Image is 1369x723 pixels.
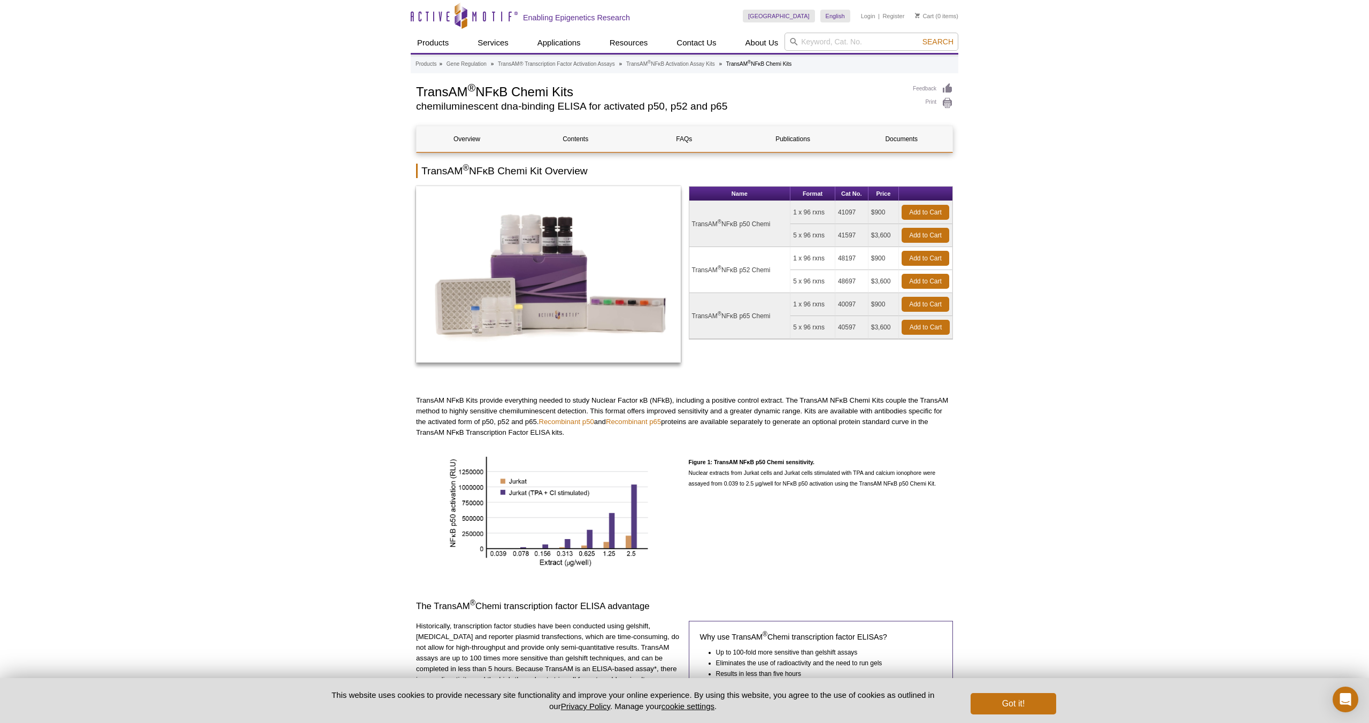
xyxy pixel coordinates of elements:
[648,59,651,65] sup: ®
[868,293,899,316] td: $900
[716,647,933,658] li: Up to 100-fold more sensitive than gelshift assays
[689,187,791,201] th: Name
[851,126,952,152] a: Documents
[719,61,722,67] li: »
[915,13,920,18] img: Your Cart
[539,418,594,426] a: Recombinant p50
[467,82,475,94] sup: ®
[902,320,950,335] a: Add to Cart
[743,10,815,22] a: [GEOGRAPHIC_DATA]
[748,59,751,65] sup: ®
[716,658,933,668] li: Eliminates the use of radioactivity and the need to run gels
[790,316,835,339] td: 5 x 96 rxns
[626,59,715,69] a: TransAM®NFκB Activation Assay Kits
[902,297,949,312] a: Add to Cart
[868,187,899,201] th: Price
[411,33,455,53] a: Products
[416,164,953,178] h2: TransAM NFκB Chemi Kit Overview
[915,12,934,20] a: Cart
[417,126,517,152] a: Overview
[971,693,1056,714] button: Got it!
[619,61,622,67] li: »
[882,12,904,20] a: Register
[835,316,868,339] td: 40597
[902,205,949,220] a: Add to Cart
[835,224,868,247] td: 41597
[878,10,880,22] li: |
[902,228,949,243] a: Add to Cart
[868,201,899,224] td: $900
[835,187,868,201] th: Cat No.
[913,97,953,109] a: Print
[922,37,953,46] span: Search
[790,201,835,224] td: 1 x 96 rxns
[790,270,835,293] td: 5 x 96 rxns
[868,270,899,293] td: $3,600
[670,33,722,53] a: Contact Us
[785,33,958,51] input: Keyword, Cat. No.
[763,630,767,638] sup: ®
[868,247,899,270] td: $900
[915,10,958,22] li: (0 items)
[523,13,630,22] h2: Enabling Epigenetics Research
[416,621,681,706] p: Historically, transcription factor studies have been conducted using gelshift, [MEDICAL_DATA] and...
[1333,687,1358,712] div: Open Intercom Messenger
[790,224,835,247] td: 5 x 96 rxns
[790,187,835,201] th: Format
[416,83,902,99] h1: TransAM NFκB Chemi Kits
[491,61,494,67] li: »
[726,61,791,67] li: TransAM NFκB Chemi Kits
[498,59,615,69] a: TransAM® Transcription Factor Activation Assays
[718,219,721,225] sup: ®
[820,10,850,22] a: English
[634,126,734,152] a: FAQs
[470,598,475,607] sup: ®
[743,126,843,152] a: Publications
[416,102,902,111] h2: chemiluminescent dna-binding ELISA for activated p50, p52 and p65
[716,668,933,679] li: Results in less than five hours
[868,316,899,339] td: $3,600
[606,418,661,426] a: Recombinant p65
[835,247,868,270] td: 48197
[662,702,714,711] button: cookie settings
[835,201,868,224] td: 41097
[416,600,953,613] h3: The TransAM Chemi transcription factor ELISA advantage
[439,61,442,67] li: »
[603,33,655,53] a: Resources
[790,293,835,316] td: 1 x 96 rxns
[902,251,949,266] a: Add to Cart
[416,59,436,69] a: Products
[561,702,610,711] a: Privacy Policy
[447,59,487,69] a: Gene Regulation
[463,163,469,172] sup: ®
[313,689,953,712] p: This website uses cookies to provide necessary site functionality and improve your online experie...
[689,293,791,339] td: TransAM NFκB p65 Chemi
[689,459,814,465] strong: Figure 1: TransAM NFκB p50 Chemi sensitivity.
[416,186,681,366] a: TransAM® NFκB Chemi Kits
[689,459,936,487] span: Nuclear extracts from Jurkat cells and Jurkat cells stimulated with TPA and calcium ionophore wer...
[700,632,942,642] h4: Why use TransAM Chemi transcription factor ELISAs?
[718,311,721,317] sup: ®
[835,293,868,316] td: 40097
[868,224,899,247] td: $3,600
[416,186,681,363] img: TransAM® NFκB Chemi Kits
[739,33,785,53] a: About Us
[531,33,587,53] a: Applications
[416,395,953,438] p: TransAM NFκB Kits provide everything needed to study Nuclear Factor κB (NFkB), including a positi...
[689,247,791,293] td: TransAM NFκB p52 Chemi
[902,274,949,289] a: Add to Cart
[718,265,721,271] sup: ®
[449,457,648,567] img: TransAM NFkB p50 Chemi sensitivity
[790,247,835,270] td: 1 x 96 rxns
[913,83,953,95] a: Feedback
[835,270,868,293] td: 48697
[471,33,515,53] a: Services
[525,126,626,152] a: Contents
[919,37,957,47] button: Search
[861,12,875,20] a: Login
[689,201,791,247] td: TransAM NFκB p50 Chemi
